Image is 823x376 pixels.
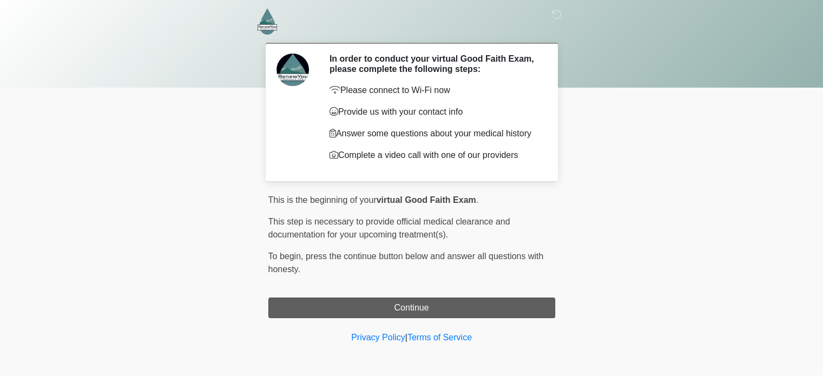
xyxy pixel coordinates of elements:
[330,149,539,162] p: Complete a video call with one of our providers
[330,105,539,118] p: Provide us with your contact info
[330,84,539,97] p: Please connect to Wi-Fi now
[407,333,472,342] a: Terms of Service
[268,217,510,239] span: This step is necessary to provide official medical clearance and documentation for your upcoming ...
[268,195,377,205] span: This is the beginning of your
[377,195,476,205] strong: virtual Good Faith Exam
[268,252,544,274] span: press the continue button below and answer all questions with honesty.
[476,195,478,205] span: .
[258,8,278,35] img: RenewYou IV Hydration and Wellness Logo
[268,298,555,318] button: Continue
[276,54,309,86] img: Agent Avatar
[405,333,407,342] a: |
[330,127,539,140] p: Answer some questions about your medical history
[330,54,539,74] h2: In order to conduct your virtual Good Faith Exam, please complete the following steps:
[268,252,306,261] span: To begin,
[351,333,405,342] a: Privacy Policy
